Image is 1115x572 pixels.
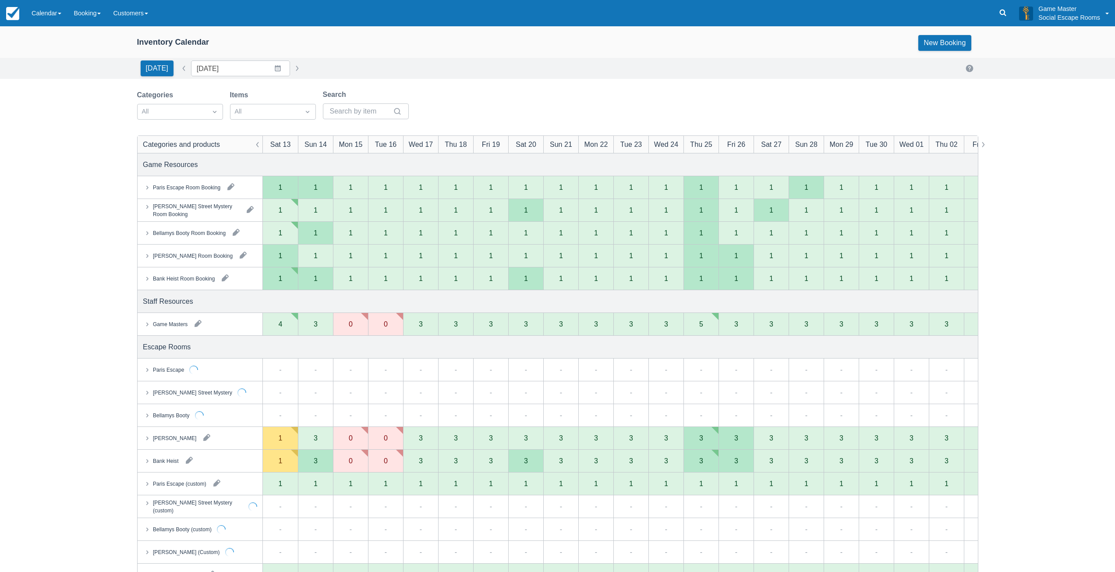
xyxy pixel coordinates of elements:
div: 1 [489,184,493,191]
div: - [770,364,772,375]
div: 3 [629,457,633,464]
div: - [735,410,737,420]
div: 3 [874,434,878,441]
div: 3 [839,457,843,464]
div: - [875,387,877,398]
div: 1 [910,275,913,282]
div: - [805,364,807,375]
div: Thu 02 [935,139,957,149]
div: 1 [769,184,773,191]
div: [PERSON_NAME] Street Mystery [152,388,232,396]
div: - [279,364,281,375]
div: 1 [734,229,738,236]
div: 1 [945,480,949,487]
div: - [314,364,316,375]
div: - [279,387,281,398]
div: 1 [419,184,423,191]
div: - [559,410,562,420]
div: 3 [489,457,493,464]
div: Mon 15 [339,139,362,149]
span: Dropdown icon [303,107,312,116]
div: 1 [489,229,493,236]
div: 1 [734,206,738,213]
div: Mon 22 [584,139,608,149]
div: 1 [664,184,668,191]
div: - [524,364,527,375]
div: 1 [454,206,458,213]
div: 1 [278,434,282,441]
div: 1 [349,184,353,191]
div: 3 [874,320,878,327]
div: 1 [594,229,598,236]
div: 1 [419,275,423,282]
div: 1 [769,229,773,236]
div: 1 [489,206,493,213]
div: - [665,387,667,398]
input: Search by item [330,103,391,119]
div: 1 [594,480,598,487]
div: - [384,501,386,512]
div: 1 [910,229,913,236]
div: - [840,410,842,420]
div: - [945,387,947,398]
div: Thu 25 [690,139,712,149]
div: 0 [384,434,388,441]
div: 3 [839,320,843,327]
label: Categories [137,90,177,100]
div: - [805,387,807,398]
div: 1 [278,206,282,213]
div: 1 [314,206,318,213]
div: - [770,410,772,420]
div: 3 [839,434,843,441]
div: 3 [874,457,878,464]
div: - [419,410,421,420]
div: 1 [384,184,388,191]
div: 1 [384,229,388,236]
div: 3 [734,434,738,441]
p: Game Master [1038,4,1100,13]
div: - [454,387,457,398]
div: 1 [804,252,808,259]
div: - [489,364,492,375]
div: 1 [839,252,843,259]
input: Date [191,60,290,76]
div: - [735,364,737,375]
div: 1 [804,480,808,487]
div: - [665,410,667,420]
div: 1 [559,480,563,487]
div: 1 [839,229,843,236]
div: 1 [314,275,318,282]
div: 1 [874,229,878,236]
div: 3 [664,457,668,464]
span: Dropdown icon [210,107,219,116]
div: 1 [314,480,318,487]
div: 1 [278,275,282,282]
div: 3 [769,434,773,441]
div: 1 [594,184,598,191]
div: - [630,387,632,398]
div: 1 [699,184,703,191]
div: 1 [594,206,598,213]
div: 1 [699,206,703,213]
div: 1 [874,252,878,259]
div: 1 [769,480,773,487]
div: Paris Escape [152,366,184,373]
div: Sun 21 [549,139,572,149]
div: - [770,387,772,398]
div: - [349,364,351,375]
div: 4 [278,320,282,327]
div: - [279,501,281,512]
div: 1 [278,480,282,487]
div: 1 [629,206,633,213]
div: 1 [910,480,913,487]
div: - [840,387,842,398]
div: - [875,364,877,375]
div: 1 [454,480,458,487]
div: 3 [454,434,458,441]
label: Search [323,89,350,100]
div: 3 [629,434,633,441]
div: 1 [734,184,738,191]
div: - [595,387,597,398]
div: 1 [559,252,563,259]
div: 1 [384,480,388,487]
